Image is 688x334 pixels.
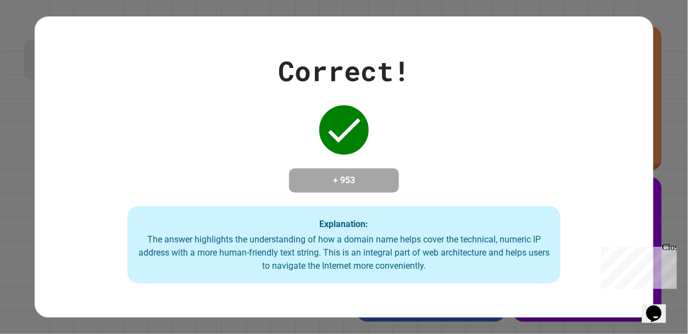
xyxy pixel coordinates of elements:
[4,4,76,70] div: Chat with us now!Close
[597,242,677,289] iframe: chat widget
[278,50,410,92] div: Correct!
[319,218,368,229] strong: Explanation:
[300,174,388,187] h4: + 953
[642,290,677,323] iframe: chat widget
[138,233,550,273] div: The answer highlights the understanding of how a domain name helps cover the technical, numeric I...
